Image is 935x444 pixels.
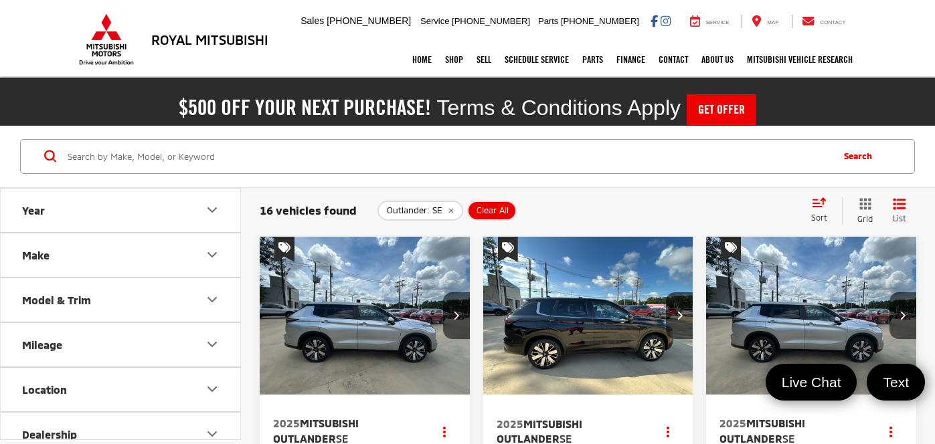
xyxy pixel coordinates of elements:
span: [PHONE_NUMBER] [327,15,411,26]
span: Special [274,237,294,262]
span: Grid [857,213,873,225]
div: Location [204,381,220,397]
span: dropdown dots [889,426,892,437]
a: 2025 Mitsubishi Outlander SE2025 Mitsubishi Outlander SE2025 Mitsubishi Outlander SE2025 Mitsubis... [483,237,695,395]
div: Model & Trim [204,292,220,308]
div: Make [204,247,220,263]
a: 2025 Mitsubishi Outlander SE2025 Mitsubishi Outlander SE2025 Mitsubishi Outlander SE2025 Mitsubis... [705,237,918,395]
a: Finance [610,43,652,76]
button: Next image [443,292,470,339]
a: 2025 Mitsubishi Outlander SE2025 Mitsubishi Outlander SE2025 Mitsubishi Outlander SE2025 Mitsubis... [259,237,471,395]
a: Text [867,364,925,401]
div: Dealership [204,426,220,442]
span: dropdown dots [443,426,446,437]
a: About Us [695,43,740,76]
span: Live Chat [775,373,848,391]
img: Mitsubishi [76,13,137,66]
span: [PHONE_NUMBER] [561,16,639,26]
button: Grid View [842,197,883,225]
div: 2025 Mitsubishi Outlander SE 0 [705,237,918,395]
button: Next image [889,292,916,339]
div: Year [204,202,220,218]
div: Mileage [22,338,62,351]
div: Dealership [22,428,77,441]
span: Service [706,19,730,25]
span: dropdown dots [667,426,669,437]
h2: $500 off your next purchase! [179,98,431,117]
button: MileageMileage [1,323,242,366]
a: Contact [652,43,695,76]
span: Special [498,237,518,262]
span: 2025 [719,417,746,429]
div: Make [22,249,50,261]
span: Mitsubishi Outlander [273,417,359,444]
img: 2025 Mitsubishi Outlander SE [259,237,471,395]
a: Service [680,15,740,28]
a: Instagram: Click to visit our Instagram page [661,15,671,26]
span: 16 vehicles found [260,203,357,217]
button: Actions [879,419,903,443]
button: remove Outlander: SE [377,201,463,221]
span: List [893,213,906,224]
div: Location [22,383,67,396]
a: Mitsubishi Vehicle Research [740,43,859,76]
button: Search [831,140,891,173]
a: Live Chat [766,364,857,401]
div: 2025 Mitsubishi Outlander SE 0 [483,237,695,395]
span: Sort [811,213,827,222]
span: 2025 [497,417,523,430]
div: Model & Trim [22,294,91,306]
a: Facebook: Click to visit our Facebook page [651,15,658,26]
span: Terms & Conditions Apply [436,96,681,120]
span: 2025 [273,417,300,429]
a: Home [406,43,438,76]
div: Mileage [204,336,220,352]
button: YearYear [1,189,242,232]
a: Map [742,15,788,28]
span: Outlander: SE [387,205,442,216]
a: Shop [438,43,470,76]
button: Select sort value [804,197,842,224]
button: Next image [666,292,693,339]
a: Schedule Service: Opens in a new tab [498,43,576,76]
button: MakeMake [1,233,242,277]
button: Clear All [467,201,517,221]
span: Text [876,373,916,391]
button: LocationLocation [1,368,242,411]
span: Special [721,237,741,262]
span: Map [767,19,778,25]
span: Clear All [477,205,509,216]
a: Parts: Opens in a new tab [576,43,610,76]
button: Model & TrimModel & Trim [1,278,242,322]
img: 2025 Mitsubishi Outlander SE [483,237,695,396]
span: Service [420,16,449,26]
input: Search by Make, Model, or Keyword [66,140,831,173]
span: Parts [538,16,558,26]
a: Get Offer [687,94,756,125]
h3: Royal Mitsubishi [151,32,268,47]
button: Actions [433,419,456,443]
span: Mitsubishi Outlander [719,417,805,444]
div: 2025 Mitsubishi Outlander SE 0 [259,237,471,395]
span: [PHONE_NUMBER] [452,16,530,26]
a: Sell [470,43,498,76]
a: Contact [792,15,856,28]
div: Year [22,204,45,217]
span: Sales [301,15,324,26]
button: List View [883,197,916,225]
button: Actions [656,419,679,443]
img: 2025 Mitsubishi Outlander SE [705,237,918,395]
span: Contact [820,19,845,25]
